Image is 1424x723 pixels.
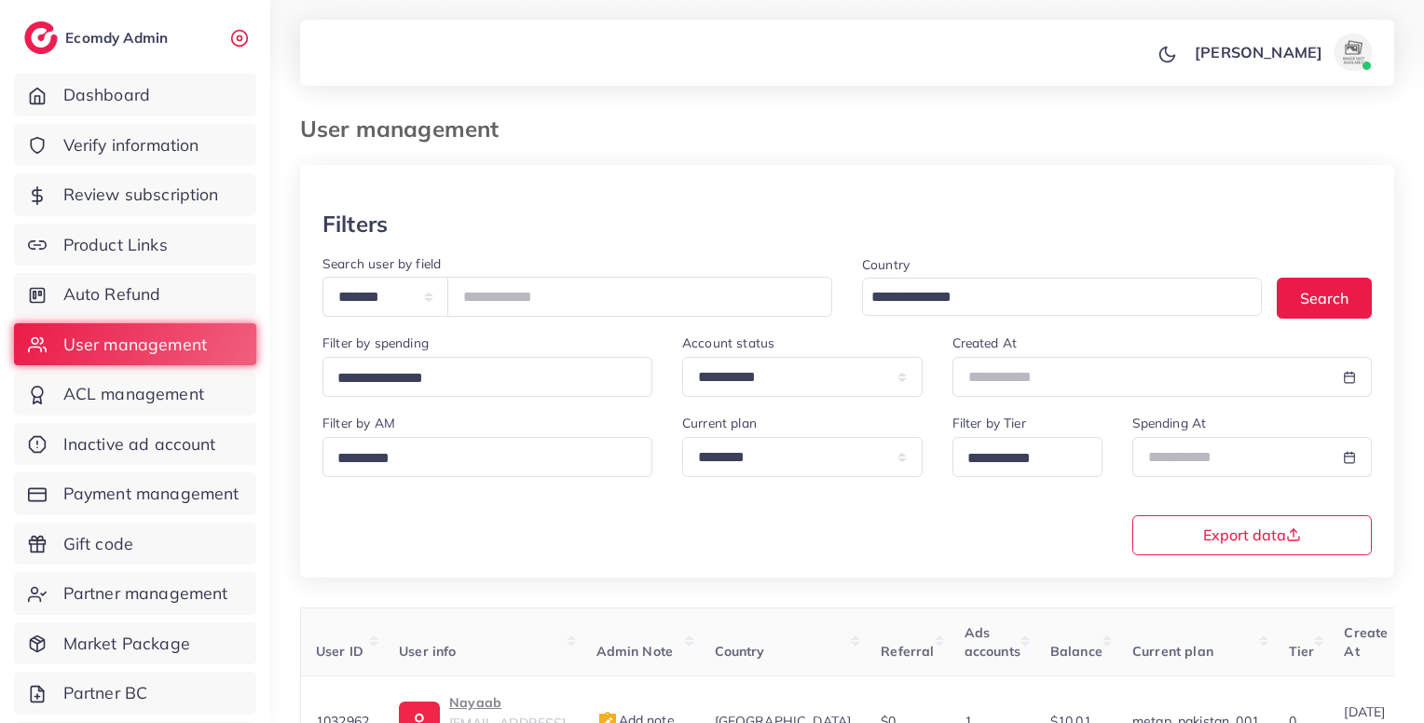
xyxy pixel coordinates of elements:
[14,423,256,466] a: Inactive ad account
[300,116,513,143] h3: User management
[715,643,765,660] span: Country
[322,437,652,477] div: Search for option
[14,173,256,216] a: Review subscription
[865,283,1238,312] input: Search for option
[14,74,256,116] a: Dashboard
[399,643,456,660] span: User info
[682,414,757,432] label: Current plan
[862,255,910,274] label: Country
[14,672,256,715] a: Partner BC
[322,414,395,432] label: Filter by AM
[63,681,148,705] span: Partner BC
[316,643,363,660] span: User ID
[322,211,388,238] h3: Filters
[14,472,256,515] a: Payment management
[322,334,429,352] label: Filter by spending
[952,437,1102,477] div: Search for option
[1132,414,1207,432] label: Spending At
[1344,624,1388,660] span: Create At
[596,643,674,660] span: Admin Note
[63,432,216,457] span: Inactive ad account
[63,282,161,307] span: Auto Refund
[1184,34,1379,71] a: [PERSON_NAME]avatar
[63,532,133,556] span: Gift code
[14,323,256,366] a: User management
[331,444,628,473] input: Search for option
[331,364,628,393] input: Search for option
[881,643,934,660] span: Referral
[14,622,256,665] a: Market Package
[24,21,58,54] img: logo
[449,691,566,714] p: Nayaab
[63,482,240,506] span: Payment management
[24,21,172,54] a: logoEcomdy Admin
[1289,643,1315,660] span: Tier
[322,357,652,397] div: Search for option
[63,382,204,406] span: ACL management
[14,572,256,615] a: Partner management
[14,224,256,266] a: Product Links
[65,29,172,47] h2: Ecomdy Admin
[1335,34,1372,71] img: avatar
[63,233,168,257] span: Product Links
[14,273,256,316] a: Auto Refund
[1132,515,1373,555] button: Export data
[63,133,199,157] span: Verify information
[1132,643,1213,660] span: Current plan
[1277,278,1372,318] button: Search
[1050,643,1102,660] span: Balance
[63,333,207,357] span: User management
[322,254,441,273] label: Search user by field
[952,414,1026,432] label: Filter by Tier
[965,624,1020,660] span: Ads accounts
[1195,41,1322,63] p: [PERSON_NAME]
[63,183,219,207] span: Review subscription
[14,124,256,167] a: Verify information
[682,334,774,352] label: Account status
[63,632,190,656] span: Market Package
[952,334,1018,352] label: Created At
[14,373,256,416] a: ACL management
[63,581,228,606] span: Partner management
[961,444,1078,473] input: Search for option
[63,83,150,107] span: Dashboard
[862,278,1262,316] div: Search for option
[1203,527,1301,542] span: Export data
[14,523,256,566] a: Gift code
